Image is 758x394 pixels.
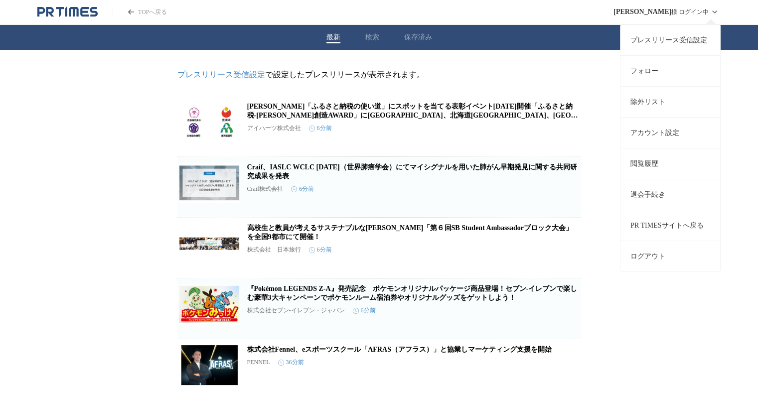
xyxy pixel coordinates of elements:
p: FENNEL [247,359,270,366]
a: プレスリリース受信設定 [620,24,720,55]
p: 株式会社セブン‐イレブン・ジャパン [247,306,345,315]
a: 除外リスト [620,86,720,117]
button: ログアウト [620,241,720,271]
button: 保存済み [404,33,432,42]
img: 『Pokémon LEGENDS Z-A』発売記念 ポケモンオリジナルパッケージ商品登場！セブン‐イレブンで楽しむ豪華3大キャンペーンでポケモンルーム宿泊券やオリジナルグッズをゲットしよう！ [179,284,239,324]
a: 閲覧履歴 [620,148,720,179]
time: 6分前 [291,185,314,193]
a: 高校生と教員が考えるサステナブルな[PERSON_NAME]「第６回SB Student Ambassadorブロック大会」 を全国9都市にて開催！ [247,224,573,241]
a: 『Pokémon LEGENDS Z-A』発売記念 ポケモンオリジナルパッケージ商品登場！セブン‐イレブンで楽しむ豪華3大キャンペーンでポケモンルーム宿泊券やオリジナルグッズをゲットしよう！ [247,285,578,301]
a: Craif、IASLC WCLC [DATE]（世界肺癌学会）にてマイシグナルを用いた肺がん早期発見に関する共同研究成果を発表 [247,163,577,180]
button: 検索 [365,33,379,42]
span: [PERSON_NAME] [613,8,671,16]
a: プレスリリース受信設定 [177,70,265,79]
p: Craif株式会社 [247,185,284,193]
a: アカウント設定 [620,117,720,148]
a: PR TIMESのトップページはこちら [113,8,167,16]
a: PR TIMESサイトへ戻る [620,210,720,241]
time: 6分前 [309,124,332,132]
img: 株式会社Fennel、eスポーツスクール「AFRAS（アフラス）」と協業しマーケティング支援を開始 [179,345,239,385]
a: 株式会社Fennel、eスポーツスクール「AFRAS（アフラス）」と協業しマーケティング支援を開始 [247,346,552,353]
a: 退会手続き [620,179,720,210]
img: 高校生と教員が考えるサステナブルな未来「第６回SB Student Ambassadorブロック大会」 を全国9都市にて開催！ [179,224,239,263]
a: フォロー [620,55,720,86]
img: 日本初「ふるさと納税の使い道」にスポットを当てる表彰イベント2025年11月20日（木）開催「ふるさと納税-未来創造AWARD」に北海道森町、北海道白糠町、島根県雲南市、奈良県奈良市の参加決定！ [179,102,239,142]
p: 株式会社 日本旅行 [247,246,301,254]
button: 最新 [326,33,340,42]
img: Craif、IASLC WCLC 2025（世界肺癌学会）にてマイシグナルを用いた肺がん早期発見に関する共同研究成果を発表 [179,163,239,203]
time: 6分前 [353,306,376,315]
p: アイハーツ株式会社 [247,124,301,132]
a: [PERSON_NAME]「ふるさと納税の使い道」にスポットを当てる表彰イベント[DATE]開催「ふるさと納税-[PERSON_NAME]創造AWARD」に[GEOGRAPHIC_DATA]、北... [247,103,578,128]
time: 6分前 [309,246,332,254]
a: PR TIMESのトップページはこちら [37,6,98,18]
time: 36分前 [278,358,304,367]
p: で設定したプレスリリースが表示されます。 [177,70,581,80]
